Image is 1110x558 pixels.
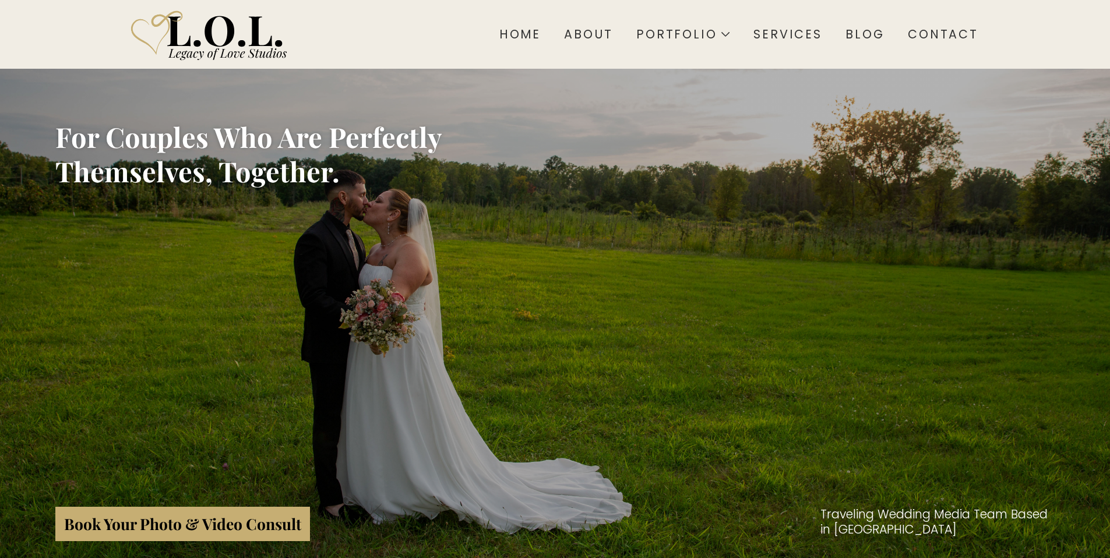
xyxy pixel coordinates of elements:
h2: Traveling Wedding Media Team Based in [GEOGRAPHIC_DATA] [820,507,1055,536]
div: Blog [845,27,884,42]
div: Home [499,27,541,42]
div: Contact [908,27,978,42]
a: Book Your Photo & Video Consult [55,507,309,541]
div: About [564,27,612,42]
h2: For Couples Who Are Perfectly Themselves, Together. [55,120,561,189]
img: Legacy of Love Studios logo. [124,5,299,63]
div: Services [753,27,822,42]
div: Portfolio [636,29,717,41]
